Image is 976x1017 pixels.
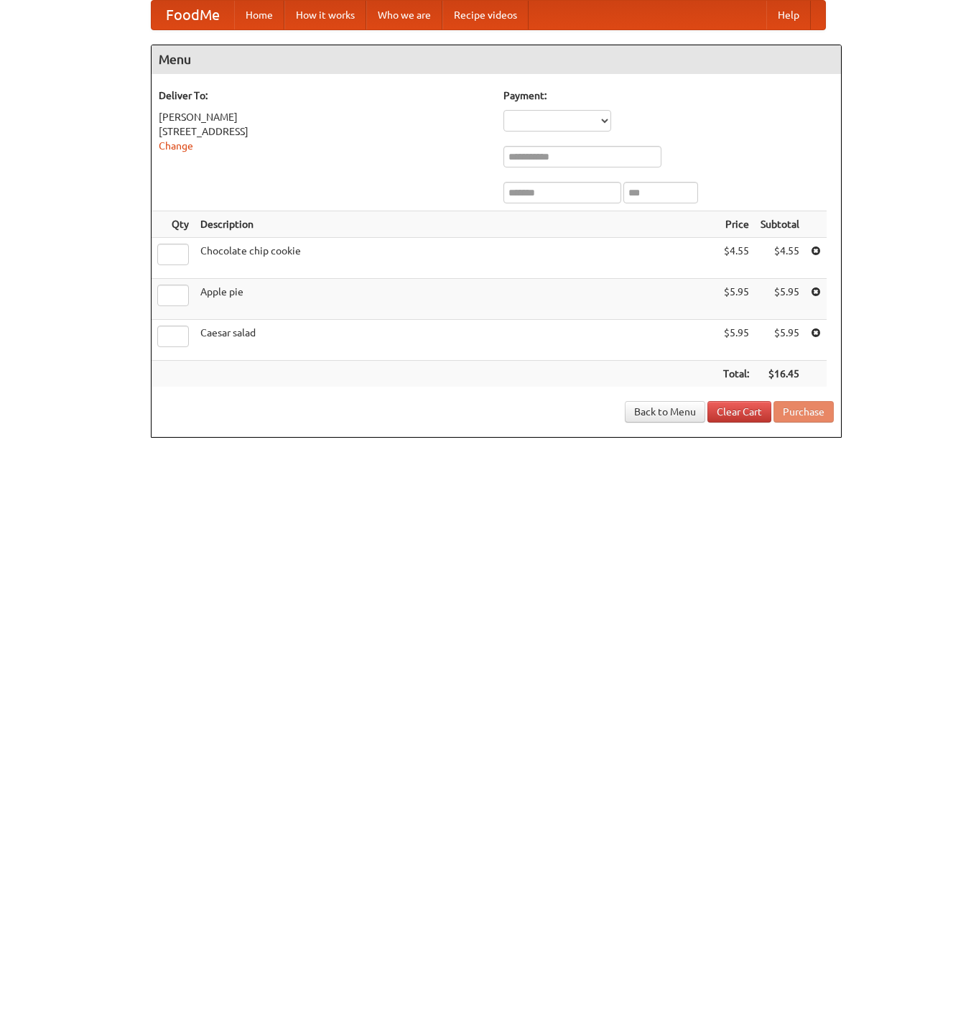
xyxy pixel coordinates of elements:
[773,401,834,423] button: Purchase
[366,1,442,29] a: Who we are
[195,211,717,238] th: Description
[159,88,489,103] h5: Deliver To:
[717,320,755,361] td: $5.95
[159,124,489,139] div: [STREET_ADDRESS]
[755,211,805,238] th: Subtotal
[152,1,234,29] a: FoodMe
[442,1,529,29] a: Recipe videos
[152,211,195,238] th: Qty
[234,1,284,29] a: Home
[766,1,811,29] a: Help
[625,401,705,423] a: Back to Menu
[755,320,805,361] td: $5.95
[717,279,755,320] td: $5.95
[159,110,489,124] div: [PERSON_NAME]
[503,88,834,103] h5: Payment:
[717,238,755,279] td: $4.55
[755,361,805,387] th: $16.45
[755,238,805,279] td: $4.55
[159,140,193,152] a: Change
[717,361,755,387] th: Total:
[152,45,841,74] h4: Menu
[284,1,366,29] a: How it works
[195,238,717,279] td: Chocolate chip cookie
[195,279,717,320] td: Apple pie
[755,279,805,320] td: $5.95
[195,320,717,361] td: Caesar salad
[707,401,771,423] a: Clear Cart
[717,211,755,238] th: Price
